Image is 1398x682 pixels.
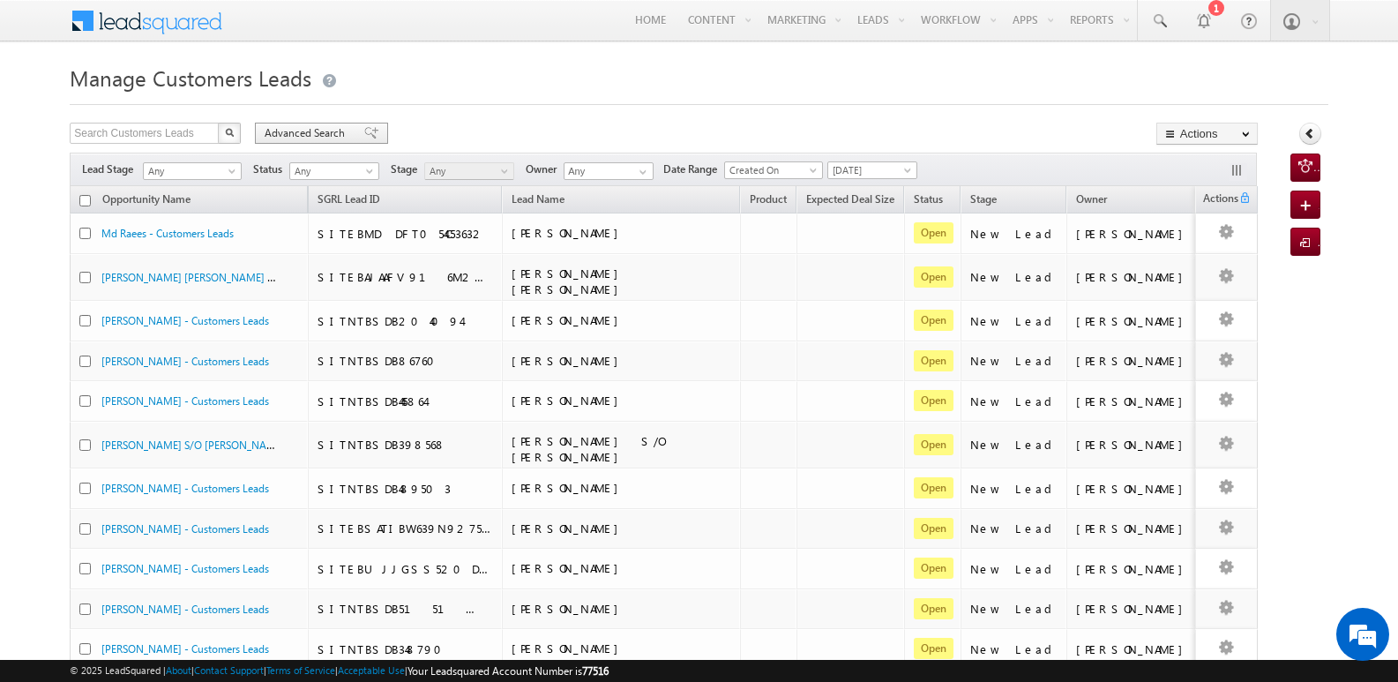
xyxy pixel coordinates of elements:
[101,314,269,327] a: [PERSON_NAME] - Customers Leads
[318,601,494,617] div: SITNTBSDB515118
[512,393,627,408] span: [PERSON_NAME]
[70,663,609,679] span: © 2025 LeadSquared | | | | |
[1076,561,1192,577] div: [PERSON_NAME]
[101,355,269,368] a: [PERSON_NAME] - Customers Leads
[225,128,234,137] img: Search
[914,434,953,455] span: Open
[750,192,787,206] span: Product
[512,560,627,575] span: [PERSON_NAME]
[318,641,494,657] div: SITNTBSDB348790
[318,226,494,242] div: SITEBMD DFT054C53632
[503,190,573,213] span: Lead Name
[194,664,264,676] a: Contact Support
[797,190,903,213] a: Expected Deal Size
[970,192,997,206] span: Stage
[265,125,350,141] span: Advanced Search
[1076,641,1192,657] div: [PERSON_NAME]
[806,192,894,206] span: Expected Deal Size
[582,664,609,678] span: 77516
[253,161,289,177] span: Status
[1076,226,1192,242] div: [PERSON_NAME]
[970,481,1058,497] div: New Lead
[101,562,269,575] a: [PERSON_NAME] - Customers Leads
[407,664,609,678] span: Your Leadsquared Account Number is
[318,437,494,453] div: SITNTBSDB398568
[318,561,494,577] div: SITEBUJJGSS520D72479
[512,353,627,368] span: [PERSON_NAME]
[143,162,242,180] a: Any
[526,161,564,177] span: Owner
[101,522,269,536] a: [PERSON_NAME] - Customers Leads
[914,638,953,659] span: Open
[961,190,1006,213] a: Stage
[424,162,514,180] a: Any
[724,161,823,179] a: Created On
[914,390,953,411] span: Open
[338,664,405,676] a: Acceptable Use
[93,190,199,213] a: Opportunity Name
[318,192,380,206] span: SGRL Lead ID
[564,162,654,180] input: Type to Search
[914,477,953,498] span: Open
[144,163,235,179] span: Any
[318,269,494,285] div: SITEBAJAAFV916M21111
[970,521,1058,536] div: New Lead
[318,481,494,497] div: SITNTBSDB489503
[512,641,627,656] span: [PERSON_NAME]
[318,353,494,369] div: SITNTBSDB86760
[1076,393,1192,409] div: [PERSON_NAME]
[970,226,1058,242] div: New Lead
[1076,601,1192,617] div: [PERSON_NAME]
[266,664,335,676] a: Terms of Service
[970,393,1058,409] div: New Lead
[70,64,311,92] span: Manage Customers Leads
[970,437,1058,453] div: New Lead
[101,482,269,495] a: [PERSON_NAME] - Customers Leads
[1076,521,1192,536] div: [PERSON_NAME]
[914,222,953,244] span: Open
[970,269,1058,285] div: New Lead
[512,266,627,296] span: [PERSON_NAME] [PERSON_NAME]
[79,195,91,206] input: Check all records
[101,603,269,616] a: [PERSON_NAME] - Customers Leads
[1076,192,1107,206] span: Owner
[970,641,1058,657] div: New Lead
[828,162,912,178] span: [DATE]
[101,394,269,408] a: [PERSON_NAME] - Customers Leads
[1196,189,1238,212] span: Actions
[914,266,953,288] span: Open
[391,161,424,177] span: Stage
[914,558,953,579] span: Open
[289,162,379,180] a: Any
[318,521,494,536] div: SITEBSATIBW639N92751
[1076,481,1192,497] div: [PERSON_NAME]
[318,393,494,409] div: SITNTBSDB445864
[101,269,352,284] a: [PERSON_NAME] [PERSON_NAME] - Customers Leads
[630,163,652,181] a: Show All Items
[512,601,627,616] span: [PERSON_NAME]
[970,313,1058,329] div: New Lead
[166,664,191,676] a: About
[82,161,140,177] span: Lead Stage
[101,227,234,240] a: Md Raees - Customers Leads
[512,521,627,536] span: [PERSON_NAME]
[1076,353,1192,369] div: [PERSON_NAME]
[725,162,817,178] span: Created On
[512,433,662,464] span: [PERSON_NAME] S/O [PERSON_NAME]
[970,601,1058,617] div: New Lead
[970,353,1058,369] div: New Lead
[970,561,1058,577] div: New Lead
[512,312,627,327] span: [PERSON_NAME]
[914,518,953,539] span: Open
[827,161,917,179] a: [DATE]
[1076,313,1192,329] div: [PERSON_NAME]
[1076,437,1192,453] div: [PERSON_NAME]
[290,163,374,179] span: Any
[101,437,372,452] a: [PERSON_NAME] S/O [PERSON_NAME] - Customers Leads
[914,310,953,331] span: Open
[914,598,953,619] span: Open
[425,163,509,179] span: Any
[102,192,191,206] span: Opportunity Name
[512,225,627,240] span: [PERSON_NAME]
[1076,269,1192,285] div: [PERSON_NAME]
